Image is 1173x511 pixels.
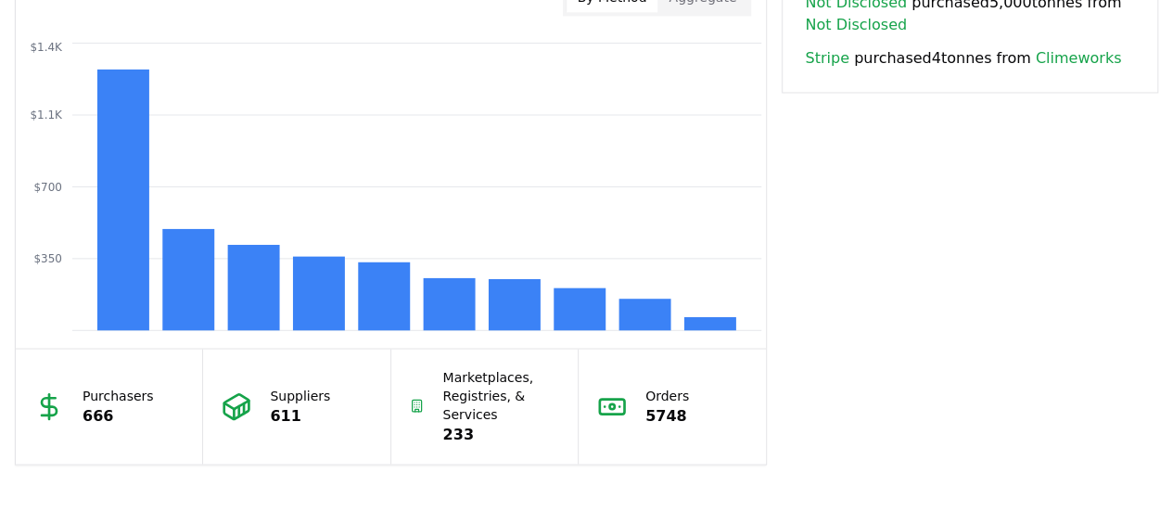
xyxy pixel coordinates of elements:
p: Suppliers [270,386,330,404]
p: Orders [645,386,689,404]
p: 666 [83,404,154,427]
p: 5748 [645,404,689,427]
p: 611 [270,404,330,427]
tspan: $1.4K [30,40,63,53]
tspan: $700 [33,180,62,193]
a: Not Disclosed [805,14,907,36]
a: Climeworks [1036,47,1122,70]
tspan: $1.1K [30,109,63,121]
p: Marketplaces, Registries, & Services [442,367,559,423]
p: 233 [442,423,559,445]
a: Stripe [805,47,848,70]
tspan: $350 [33,252,62,265]
span: purchased 4 tonnes from [805,47,1121,70]
p: Purchasers [83,386,154,404]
